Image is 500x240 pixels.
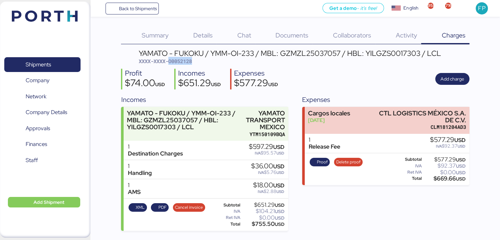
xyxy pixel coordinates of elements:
[237,31,251,39] span: Chat
[245,110,285,131] div: YAMATO TRANSPORT MEXICO
[139,58,192,64] span: XXXX-XXXX-O0052128
[127,110,242,131] div: YAMATO - FUKOKU / YMM-OI-233 / MBL: GZMZL25037057 / HBL: YILGZS0017303 / LCL
[178,69,221,78] div: Incomes
[128,150,182,157] div: Destination Charges
[456,176,465,182] span: USD
[4,153,81,168] a: Staff
[175,204,203,211] span: Cancel invoice
[436,144,442,149] span: IVA
[394,157,422,162] div: Subtotal
[26,108,67,117] span: Company Details
[394,164,422,168] div: IVA
[242,209,284,214] div: $104.21
[249,151,284,156] div: $95.57
[178,78,221,89] div: $651.29
[136,204,145,211] span: XML
[234,78,278,89] div: $577.29
[253,182,284,189] div: $18.00
[371,110,466,124] div: CTL LOGISTICS MÉXICO S.A. DE C.V.
[242,215,284,220] div: $0.00
[34,198,64,206] span: Add Shipment
[193,31,213,39] span: Details
[275,31,308,39] span: Documents
[139,50,441,57] div: YAMATO - FUKOKU / YMM-OI-233 / MBL: GZMZL25037057 / HBL: YILGZS0017303 / LCL
[456,170,465,176] span: USD
[26,92,46,101] span: Network
[430,136,465,144] div: $577.29
[106,3,159,14] a: Back to Shipments
[403,5,418,12] div: English
[273,182,284,189] span: USD
[213,203,240,207] div: Subtotal
[273,163,284,170] span: USD
[128,143,182,150] div: 1
[371,124,466,131] div: CLM181204AD3
[258,189,264,194] span: IVA
[454,136,465,144] span: USD
[441,31,465,39] span: Charges
[234,69,278,78] div: Expenses
[211,81,221,87] span: USD
[242,203,284,207] div: $651.29
[249,143,284,151] div: $597.29
[302,95,469,105] div: Expenses
[213,215,240,220] div: Ret IVA
[275,215,284,221] span: USD
[309,136,340,143] div: 1
[336,158,361,166] span: Delete proof
[26,156,38,165] span: Staff
[26,76,50,85] span: Company
[456,163,465,169] span: USD
[129,203,147,212] button: XML
[4,73,81,88] a: Company
[151,203,169,212] button: PDF
[310,158,330,166] button: Proof
[251,163,284,170] div: $36.00
[423,157,465,162] div: $577.29
[276,170,284,175] span: USD
[458,144,465,149] span: USD
[273,143,284,151] span: USD
[213,209,240,214] div: IVA
[440,75,464,83] span: Add charge
[158,204,167,211] span: PDF
[4,105,81,120] a: Company Details
[255,151,261,156] span: IVA
[423,176,465,181] div: $669.66
[308,117,350,124] div: [DATE]
[478,4,485,12] span: FP
[430,144,465,149] div: $92.37
[309,143,340,150] div: Release Fee
[128,189,140,196] div: AMS
[8,197,80,207] button: Add Shipment
[119,5,156,12] span: Back to Shipments
[317,158,328,166] span: Proof
[128,163,152,170] div: 1
[128,182,140,189] div: 1
[251,170,284,175] div: $5.76
[4,137,81,152] a: Finances
[245,131,285,138] div: YTM150109BQA
[26,60,51,69] span: Shipments
[423,170,465,175] div: $0.00
[26,139,47,149] span: Finances
[173,203,205,212] button: Cancel invoice
[125,69,165,78] div: Profit
[308,110,350,117] div: Cargos locales
[396,31,417,39] span: Activity
[275,208,284,214] span: USD
[276,151,284,156] span: USD
[394,176,422,181] div: Total
[423,163,465,168] div: $92.37
[26,124,50,133] span: Approvals
[456,157,465,163] span: USD
[268,81,278,87] span: USD
[142,31,169,39] span: Summary
[94,3,106,14] button: Menu
[242,222,284,227] div: $755.50
[128,170,152,177] div: Handling
[258,170,264,175] span: IVA
[4,57,81,72] a: Shipments
[334,158,363,166] button: Delete proof
[155,81,165,87] span: USD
